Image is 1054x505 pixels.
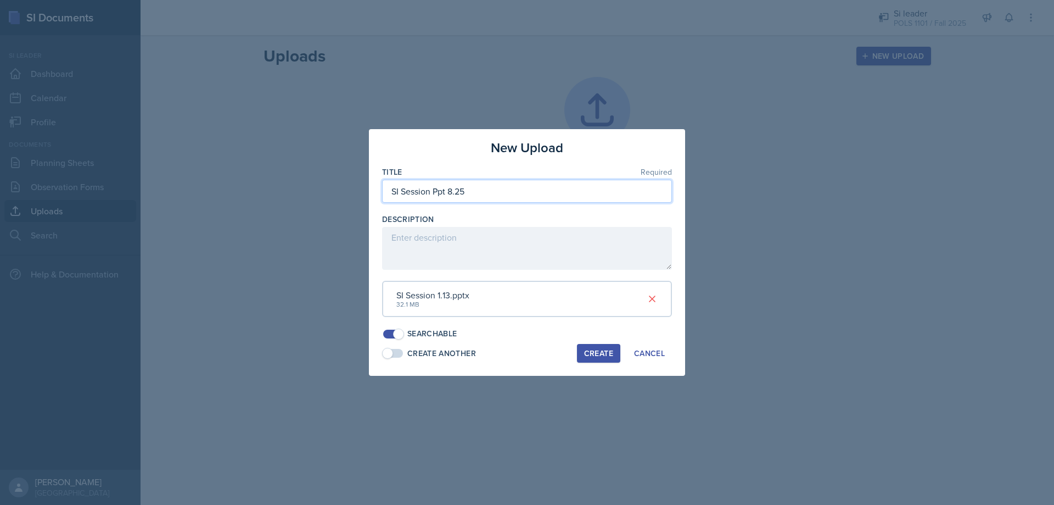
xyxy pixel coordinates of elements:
[641,168,672,176] span: Required
[584,349,613,358] div: Create
[407,348,476,359] div: Create Another
[396,299,469,309] div: 32.1 MB
[382,180,672,203] input: Enter title
[382,214,434,225] label: Description
[634,349,665,358] div: Cancel
[396,288,469,302] div: SI Session 1.13.pptx
[382,167,402,177] label: Title
[577,344,620,363] button: Create
[491,138,563,158] h3: New Upload
[407,328,457,340] div: Searchable
[627,344,672,363] button: Cancel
